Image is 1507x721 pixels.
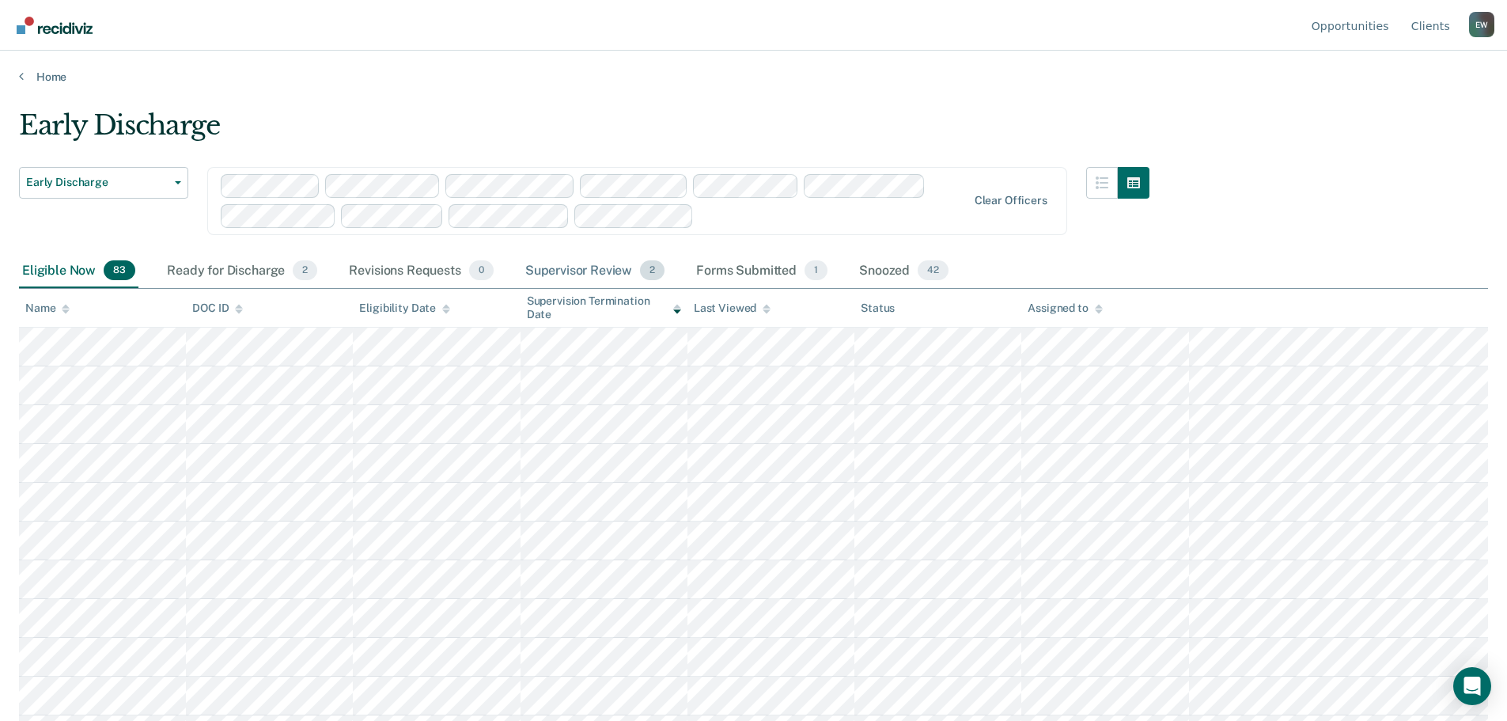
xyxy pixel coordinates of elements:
div: Ready for Discharge2 [164,254,320,289]
span: Early Discharge [26,176,168,189]
div: Status [861,302,895,315]
button: Profile dropdown button [1469,12,1494,37]
div: Early Discharge [19,109,1149,154]
div: Last Viewed [694,302,771,315]
a: Home [19,70,1488,84]
div: Supervision Termination Date [527,294,681,321]
div: Snoozed42 [856,254,952,289]
div: Assigned to [1028,302,1102,315]
div: Eligibility Date [359,302,450,315]
span: 83 [104,260,135,281]
div: Eligible Now83 [19,254,138,289]
button: Early Discharge [19,167,188,199]
div: Open Intercom Messenger [1453,667,1491,705]
div: DOC ID [192,302,243,315]
span: 42 [918,260,949,281]
div: Revisions Requests0 [346,254,496,289]
div: E W [1469,12,1494,37]
div: Name [25,302,70,315]
span: 2 [293,260,317,281]
div: Forms Submitted1 [693,254,831,289]
span: 0 [469,260,494,281]
div: Clear officers [975,194,1047,207]
span: 2 [640,260,665,281]
span: 1 [805,260,827,281]
img: Recidiviz [17,17,93,34]
div: Supervisor Review2 [522,254,668,289]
